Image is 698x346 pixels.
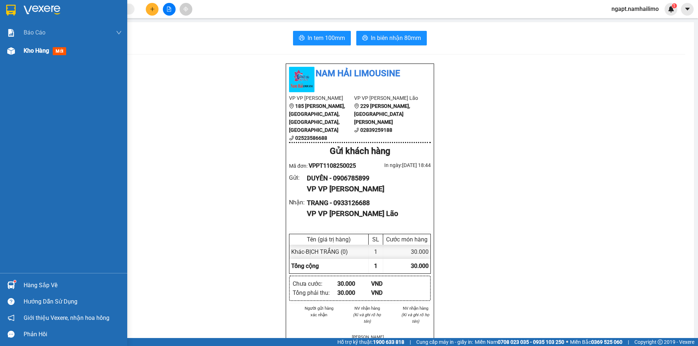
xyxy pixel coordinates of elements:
[24,280,122,291] div: Hàng sắp về
[289,67,314,92] img: logo.jpg
[307,173,425,183] div: DUYÊN - 0906785899
[354,94,419,102] li: VP VP [PERSON_NAME] Lão
[360,161,431,169] div: In ngày: [DATE] 18:44
[606,4,665,13] span: ngapt.namhailimo
[295,135,327,141] b: 02523586688
[289,103,345,133] b: 185 [PERSON_NAME], [GEOGRAPHIC_DATA], [GEOGRAPHIC_DATA], [GEOGRAPHIC_DATA]
[352,334,383,340] li: [PERSON_NAME]
[7,29,15,37] img: solution-icon
[7,47,15,55] img: warehouse-icon
[307,183,425,195] div: VP VP [PERSON_NAME]
[337,279,371,288] div: 30.000
[370,236,381,243] div: SL
[628,338,629,346] span: |
[293,288,337,297] div: Tổng phải thu :
[304,305,334,318] li: Người gửi hàng xác nhận
[401,312,429,324] i: (Kí và ghi rõ họ tên)
[566,341,568,343] span: ⚪️
[307,208,425,219] div: VP VP [PERSON_NAME] Lão
[180,3,192,16] button: aim
[289,173,307,182] div: Gửi :
[24,28,45,37] span: Báo cáo
[374,262,377,269] span: 1
[684,6,691,12] span: caret-down
[668,6,674,12] img: icon-new-feature
[673,3,675,8] span: 1
[356,31,427,45] button: printerIn biên nhận 80mm
[293,279,337,288] div: Chưa cước :
[289,144,431,158] div: Gửi khách hàng
[150,7,155,12] span: plus
[354,127,359,133] span: phone
[308,33,345,42] span: In tem 100mm
[591,339,622,345] strong: 0369 525 060
[289,135,294,141] span: phone
[146,3,159,16] button: plus
[416,338,473,346] span: Cung cấp máy in - giấy in:
[299,35,305,42] span: printer
[352,305,383,312] li: NV nhận hàng
[183,7,188,12] span: aim
[681,3,694,16] button: caret-down
[289,67,431,81] li: Nam Hải Limousine
[24,313,109,322] span: Giới thiệu Vexere, nhận hoa hồng
[354,103,359,109] span: environment
[291,248,348,255] span: Khác - BỊCH TRẮNG (0)
[4,39,50,55] li: VP VP [PERSON_NAME]
[309,162,356,169] span: VPPT1108250025
[354,103,410,125] b: 229 [PERSON_NAME], [GEOGRAPHIC_DATA][PERSON_NAME]
[371,279,405,288] div: VND
[167,7,172,12] span: file-add
[337,338,404,346] span: Hỗ trợ kỹ thuật:
[8,331,15,338] span: message
[362,35,368,42] span: printer
[24,296,122,307] div: Hướng dẫn sử dụng
[410,338,411,346] span: |
[289,198,307,207] div: Nhận :
[658,339,663,345] span: copyright
[289,161,360,170] div: Mã đơn:
[570,338,622,346] span: Miền Bắc
[289,94,354,102] li: VP VP [PERSON_NAME]
[307,198,425,208] div: TRANG - 0933126688
[4,4,105,31] li: Nam Hải Limousine
[7,281,15,289] img: warehouse-icon
[4,4,29,29] img: logo.jpg
[6,5,16,16] img: logo-vxr
[353,312,381,324] i: (Kí và ghi rõ họ tên)
[8,314,15,321] span: notification
[498,339,564,345] strong: 0708 023 035 - 0935 103 250
[475,338,564,346] span: Miền Nam
[400,305,431,312] li: NV nhận hàng
[291,236,366,243] div: Tên (giá trị hàng)
[383,245,430,259] div: 30.000
[293,31,351,45] button: printerIn tem 100mm
[24,47,49,54] span: Kho hàng
[24,329,122,340] div: Phản hồi
[163,3,176,16] button: file-add
[337,288,371,297] div: 30.000
[371,33,421,42] span: In biên nhận 80mm
[373,339,404,345] strong: 1900 633 818
[14,280,16,282] sup: 1
[411,262,429,269] span: 30.000
[369,245,383,259] div: 1
[8,298,15,305] span: question-circle
[385,236,429,243] div: Cước món hàng
[289,103,294,109] span: environment
[360,127,392,133] b: 02839259188
[53,47,66,55] span: mới
[672,3,677,8] sup: 1
[371,288,405,297] div: VND
[116,30,122,36] span: down
[50,39,97,63] li: VP VP [PERSON_NAME] Lão
[291,262,319,269] span: Tổng cộng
